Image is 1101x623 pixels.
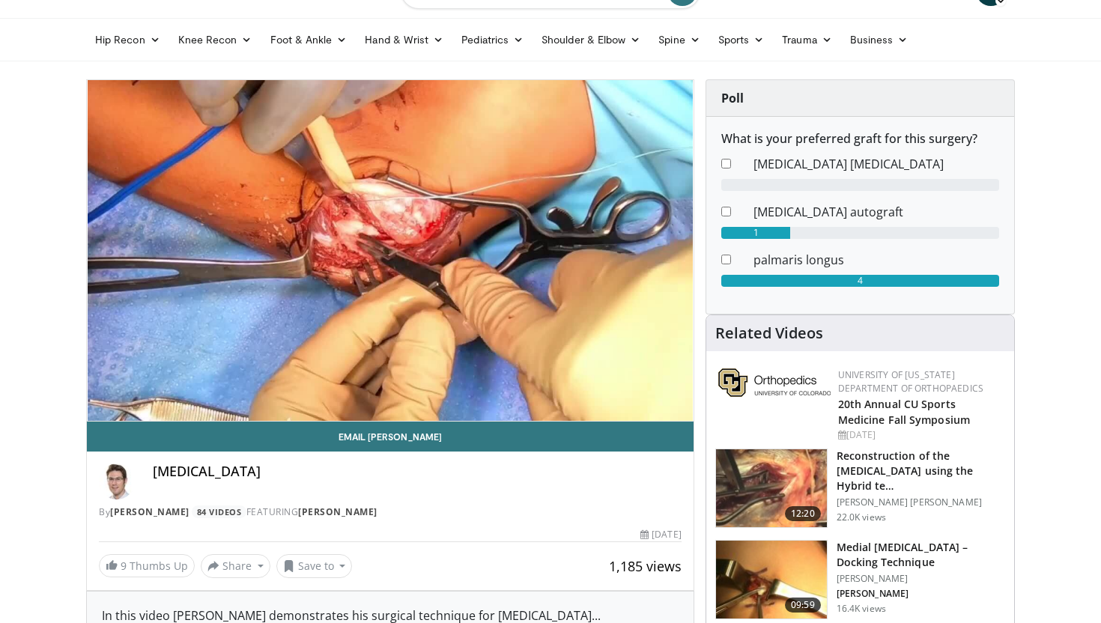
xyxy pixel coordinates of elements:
[837,588,1005,600] p: [PERSON_NAME]
[721,90,744,106] strong: Poll
[649,25,709,55] a: Spine
[742,251,1010,269] dd: palmaris longus
[276,554,353,578] button: Save to
[192,505,246,518] a: 84 Videos
[718,368,831,397] img: 355603a8-37da-49b6-856f-e00d7e9307d3.png.150x105_q85_autocrop_double_scale_upscale_version-0.2.png
[169,25,261,55] a: Knee Recon
[838,368,983,395] a: University of [US_STATE] Department of Orthopaedics
[87,80,694,422] video-js: Video Player
[838,428,1002,442] div: [DATE]
[837,540,1005,570] h3: Medial [MEDICAL_DATA] – Docking Technique
[201,554,270,578] button: Share
[715,324,823,342] h4: Related Videos
[838,397,970,427] a: 20th Annual CU Sports Medicine Fall Symposium
[298,505,377,518] a: [PERSON_NAME]
[609,557,682,575] span: 1,185 views
[99,464,135,499] img: Avatar
[715,540,1005,619] a: 09:59 Medial [MEDICAL_DATA] – Docking Technique [PERSON_NAME] [PERSON_NAME] 16.4K views
[153,464,682,480] h4: [MEDICAL_DATA]
[709,25,774,55] a: Sports
[837,496,1005,508] p: [PERSON_NAME] [PERSON_NAME]
[742,155,1010,173] dd: [MEDICAL_DATA] [MEDICAL_DATA]
[837,603,886,615] p: 16.4K views
[785,506,821,521] span: 12:20
[121,559,127,573] span: 9
[721,132,999,146] h6: What is your preferred graft for this surgery?
[356,25,452,55] a: Hand & Wrist
[452,25,533,55] a: Pediatrics
[640,528,681,541] div: [DATE]
[110,505,189,518] a: [PERSON_NAME]
[87,422,694,452] a: Email [PERSON_NAME]
[841,25,917,55] a: Business
[742,203,1010,221] dd: [MEDICAL_DATA] autograft
[773,25,841,55] a: Trauma
[261,25,357,55] a: Foot & Ankle
[716,449,827,527] img: benn_3.png.150x105_q85_crop-smart_upscale.jpg
[721,227,791,239] div: 1
[721,275,999,287] div: 4
[837,449,1005,493] h3: Reconstruction of the [MEDICAL_DATA] using the Hybrid te…
[533,25,649,55] a: Shoulder & Elbow
[837,511,886,523] p: 22.0K views
[99,505,682,519] div: By FEATURING
[99,554,195,577] a: 9 Thumbs Up
[837,573,1005,585] p: [PERSON_NAME]
[785,598,821,613] span: 09:59
[86,25,169,55] a: Hip Recon
[715,449,1005,528] a: 12:20 Reconstruction of the [MEDICAL_DATA] using the Hybrid te… [PERSON_NAME] [PERSON_NAME] 22.0K...
[716,541,827,619] img: 325571_0000_1.png.150x105_q85_crop-smart_upscale.jpg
